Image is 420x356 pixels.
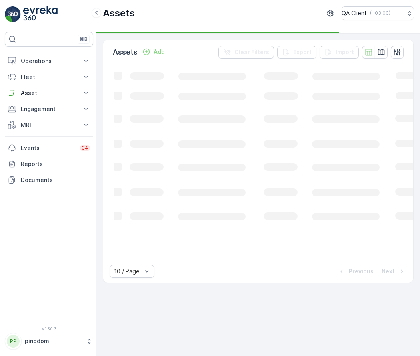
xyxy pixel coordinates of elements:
img: logo [5,6,21,22]
p: Next [382,267,395,275]
p: Assets [103,7,135,20]
p: Add [154,48,165,56]
p: Previous [349,267,374,275]
p: QA Client [342,9,367,17]
p: Asset [21,89,77,97]
button: Clear Filters [218,46,274,59]
button: Asset [5,85,93,101]
button: Export [277,46,316,59]
p: Documents [21,176,90,184]
p: Engagement [21,105,77,113]
p: Fleet [21,73,77,81]
p: ⌘B [80,36,88,42]
p: Assets [113,47,138,58]
button: MRF [5,117,93,133]
button: Previous [337,267,374,276]
a: Events34 [5,140,93,156]
p: Events [21,144,75,152]
a: Reports [5,156,93,172]
p: ( +03:00 ) [370,10,390,16]
p: Clear Filters [234,48,269,56]
p: Export [293,48,312,56]
button: Engagement [5,101,93,117]
p: 34 [82,145,88,151]
button: Operations [5,53,93,69]
button: PPpingdom [5,333,93,350]
div: PP [7,335,20,348]
p: Reports [21,160,90,168]
button: Add [139,47,168,57]
button: Next [381,267,407,276]
img: logo_light-DOdMpM7g.png [23,6,58,22]
a: Documents [5,172,93,188]
button: QA Client(+03:00) [342,6,414,20]
p: pingdom [25,337,82,345]
button: Import [320,46,359,59]
button: Fleet [5,69,93,85]
p: MRF [21,121,77,129]
p: Import [336,48,354,56]
span: v 1.50.3 [5,326,93,331]
p: Operations [21,57,77,65]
